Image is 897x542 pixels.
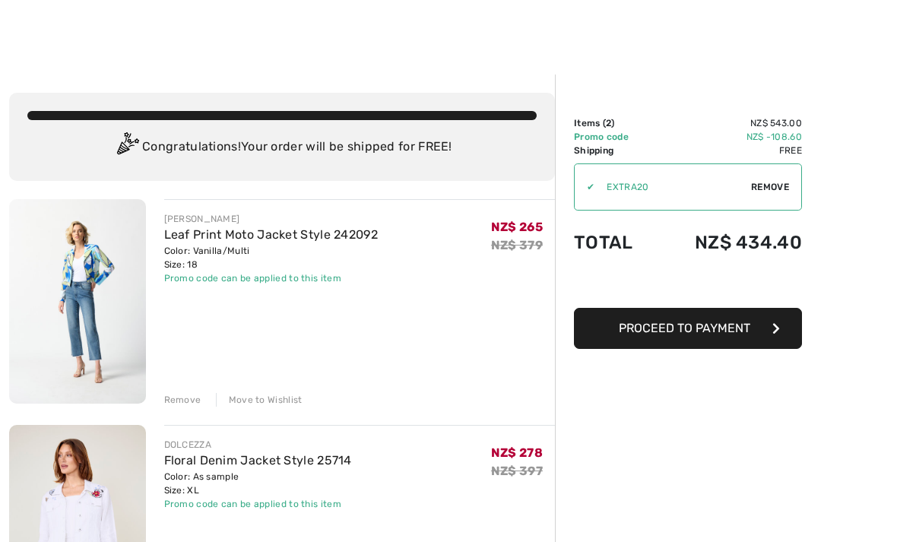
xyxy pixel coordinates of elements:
[619,321,750,335] span: Proceed to Payment
[164,212,379,226] div: [PERSON_NAME]
[164,227,379,242] a: Leaf Print Moto Jacket Style 242092
[491,445,543,460] span: NZ$ 278
[574,144,655,157] td: Shipping
[9,199,146,404] img: Leaf Print Moto Jacket Style 242092
[491,238,543,252] s: NZ$ 379
[491,220,543,234] span: NZ$ 265
[575,180,594,194] div: ✔
[574,268,802,303] iframe: PayPal
[491,464,543,478] s: NZ$ 397
[216,393,303,407] div: Move to Wishlist
[655,144,802,157] td: Free
[164,470,352,497] div: Color: As sample Size: XL
[751,180,789,194] span: Remove
[164,438,352,452] div: DOLCEZZA
[27,132,537,163] div: Congratulations! Your order will be shipped for FREE!
[574,116,655,130] td: Items ( )
[655,130,802,144] td: NZ$ -108.60
[164,453,352,468] a: Floral Denim Jacket Style 25714
[164,393,201,407] div: Remove
[112,132,142,163] img: Congratulation2.svg
[574,130,655,144] td: Promo code
[164,497,352,511] div: Promo code can be applied to this item
[574,308,802,349] button: Proceed to Payment
[164,271,379,285] div: Promo code can be applied to this item
[594,164,751,210] input: Promo code
[574,217,655,268] td: Total
[606,118,611,128] span: 2
[164,244,379,271] div: Color: Vanilla/Multi Size: 18
[655,116,802,130] td: NZ$ 543.00
[655,217,802,268] td: NZ$ 434.40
